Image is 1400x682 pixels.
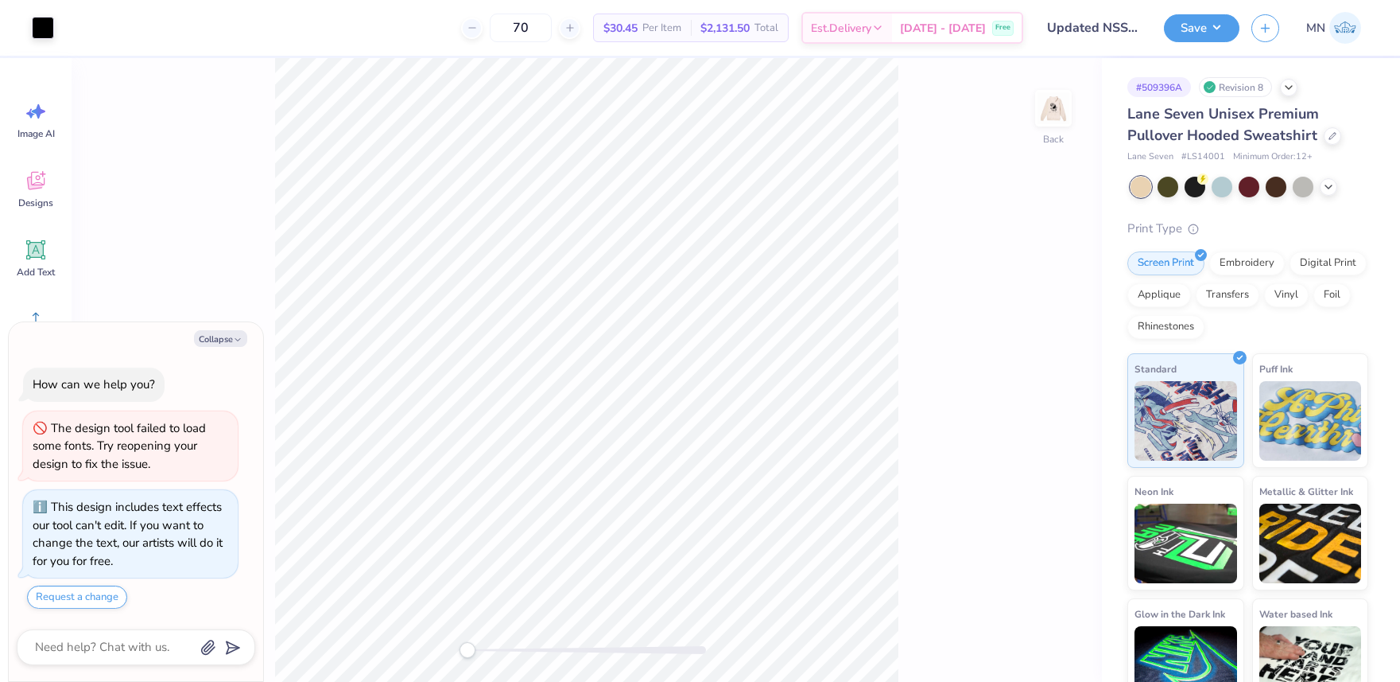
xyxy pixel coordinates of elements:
div: Back [1043,132,1064,146]
span: Est. Delivery [811,20,871,37]
div: Digital Print [1289,251,1367,275]
div: Print Type [1127,220,1368,238]
div: Embroidery [1209,251,1285,275]
button: Collapse [194,330,247,347]
span: Neon Ink [1134,483,1173,500]
span: Designs [18,197,53,209]
button: Save [1164,14,1239,42]
span: Standard [1134,360,1177,377]
div: Revision 8 [1199,77,1272,97]
div: Screen Print [1127,251,1204,275]
div: # 509396A [1127,77,1191,97]
span: Per Item [642,20,681,37]
a: MN [1299,12,1368,44]
img: Neon Ink [1134,504,1237,583]
img: Mark Navarro [1329,12,1361,44]
span: Water based Ink [1259,606,1332,622]
span: Lane Seven [1127,150,1173,164]
span: Glow in the Dark Ink [1134,606,1225,622]
div: How can we help you? [33,376,155,392]
span: MN [1306,19,1325,37]
span: Image AI [17,127,55,140]
span: Add Text [17,266,55,279]
span: Minimum Order: 12 + [1233,150,1313,164]
span: $2,131.50 [700,20,750,37]
div: Applique [1127,283,1191,307]
span: Total [754,20,778,37]
span: [DATE] - [DATE] [900,20,986,37]
button: Request a change [27,586,127,609]
div: Foil [1313,283,1351,307]
span: Puff Ink [1259,360,1293,377]
img: Metallic & Glitter Ink [1259,504,1362,583]
img: Back [1037,92,1069,124]
span: Metallic & Glitter Ink [1259,483,1353,500]
span: Free [995,22,1010,33]
span: # LS14001 [1181,150,1225,164]
span: $30.45 [603,20,638,37]
input: – – [490,14,552,42]
div: This design includes text effects our tool can't edit. If you want to change the text, our artist... [33,499,223,569]
span: Lane Seven Unisex Premium Pullover Hooded Sweatshirt [1127,104,1319,145]
img: Standard [1134,381,1237,461]
img: Puff Ink [1259,381,1362,461]
div: Vinyl [1264,283,1309,307]
div: Transfers [1196,283,1259,307]
div: Accessibility label [460,642,475,658]
div: Rhinestones [1127,315,1204,339]
div: The design tool failed to load some fonts. Try reopening your design to fix the issue. [33,420,206,472]
input: Untitled Design [1035,12,1152,44]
